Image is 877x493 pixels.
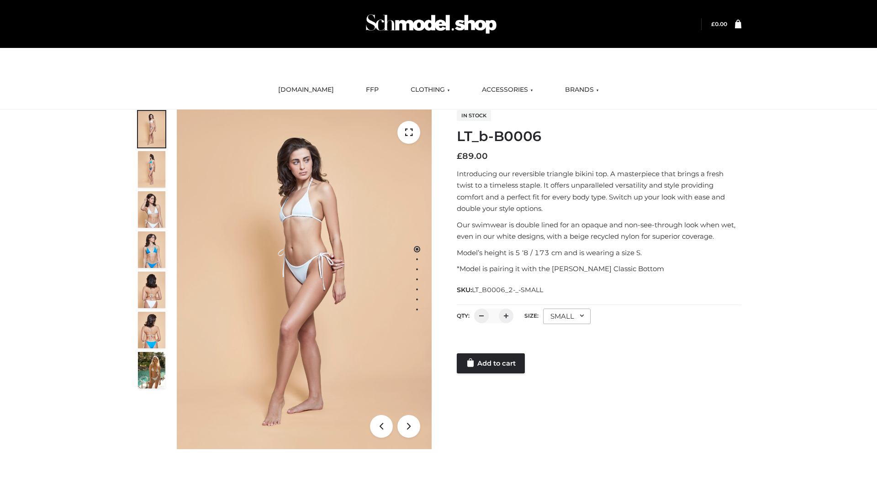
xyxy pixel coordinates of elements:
[558,80,606,100] a: BRANDS
[711,21,715,27] span: £
[457,110,491,121] span: In stock
[138,191,165,228] img: ArielClassicBikiniTop_CloudNine_AzureSky_OW114ECO_3-scaled.jpg
[711,21,727,27] bdi: 0.00
[359,80,386,100] a: FFP
[138,352,165,388] img: Arieltop_CloudNine_AzureSky2.jpg
[457,128,741,145] h1: LT_b-B0006
[711,21,727,27] a: £0.00
[457,284,544,295] span: SKU:
[475,80,540,100] a: ACCESSORIES
[543,309,591,324] div: SMALL
[457,168,741,215] p: Introducing our reversible triangle bikini top. A masterpiece that brings a fresh twist to a time...
[524,312,539,319] label: Size:
[363,6,500,42] img: Schmodel Admin 964
[457,219,741,242] p: Our swimwear is double lined for an opaque and non-see-through look when wet, even in our white d...
[457,151,462,161] span: £
[457,151,488,161] bdi: 89.00
[457,312,470,319] label: QTY:
[271,80,341,100] a: [DOMAIN_NAME]
[457,263,741,275] p: *Model is pairing it with the [PERSON_NAME] Classic Bottom
[472,286,543,294] span: LT_B0006_2-_-SMALL
[138,111,165,147] img: ArielClassicBikiniTop_CloudNine_AzureSky_OW114ECO_1-scaled.jpg
[138,272,165,308] img: ArielClassicBikiniTop_CloudNine_AzureSky_OW114ECO_7-scaled.jpg
[177,110,432,449] img: ArielClassicBikiniTop_CloudNine_AzureSky_OW114ECO_1
[138,231,165,268] img: ArielClassicBikiniTop_CloudNine_AzureSky_OW114ECO_4-scaled.jpg
[404,80,457,100] a: CLOTHING
[457,247,741,259] p: Model’s height is 5 ‘8 / 173 cm and is wearing a size S.
[138,312,165,348] img: ArielClassicBikiniTop_CloudNine_AzureSky_OW114ECO_8-scaled.jpg
[457,353,525,373] a: Add to cart
[138,151,165,188] img: ArielClassicBikiniTop_CloudNine_AzureSky_OW114ECO_2-scaled.jpg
